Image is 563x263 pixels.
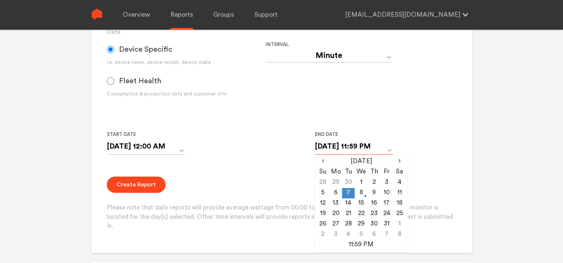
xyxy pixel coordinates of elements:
td: 30 [368,219,380,230]
td: 16 [368,198,380,209]
td: 17 [380,198,393,209]
td: 13 [329,198,342,209]
td: 9 [368,188,380,198]
td: 30 [342,178,355,188]
td: 8 [393,230,406,240]
div: Consumption & production data and customer info [107,90,266,98]
td: 3 [329,230,342,240]
td: 4 [393,178,406,188]
td: 5 [355,230,367,240]
td: 31 [380,219,393,230]
span: Device Specific [119,45,172,54]
th: Sa [393,167,406,178]
td: 6 [368,230,380,240]
td: 4 [342,230,355,240]
td: 23 [368,209,380,219]
td: 29 [329,178,342,188]
td: 21 [342,209,355,219]
td: 28 [342,219,355,230]
td: 27 [329,219,342,230]
td: 6 [329,188,342,198]
td: 10 [380,188,393,198]
td: 25 [393,209,406,219]
td: 3 [380,178,393,188]
td: 11 [393,188,406,198]
label: Start Date [107,130,179,139]
th: [DATE] [329,157,393,167]
th: Su [317,167,329,178]
td: 2 [317,230,329,240]
td: 24 [380,209,393,219]
th: Tu [342,167,355,178]
td: 2 [368,178,380,188]
span: Fleet Health [119,77,161,85]
button: Create Report [107,176,166,193]
input: Device Specific [107,46,114,53]
td: 29 [355,219,367,230]
td: 26 [317,219,329,230]
label: Interval [266,40,419,49]
span: ‹ [317,157,329,166]
th: We [355,167,367,178]
td: 15 [355,198,367,209]
td: 8 [355,188,367,198]
td: 11:59 PM [317,240,406,250]
td: 1 [355,178,367,188]
td: 7 [342,188,355,198]
p: Please note that daily reports will provide average wattage from 00:00 to 23:59 in the time zone ... [107,203,456,231]
div: i.e. device name, device model, device make [107,59,266,66]
label: End Date [315,130,387,139]
td: 14 [342,198,355,209]
td: 28 [317,178,329,188]
td: 1 [393,219,406,230]
h3: Data [107,27,456,36]
td: 19 [317,209,329,219]
td: 7 [380,230,393,240]
span: › [393,157,406,166]
td: 18 [393,198,406,209]
td: 5 [317,188,329,198]
input: Fleet Health [107,77,114,85]
td: 20 [329,209,342,219]
th: Th [368,167,380,178]
td: 12 [317,198,329,209]
th: Fr [380,167,393,178]
td: 22 [355,209,367,219]
th: Mo [329,167,342,178]
img: Sense Logo [91,9,103,20]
